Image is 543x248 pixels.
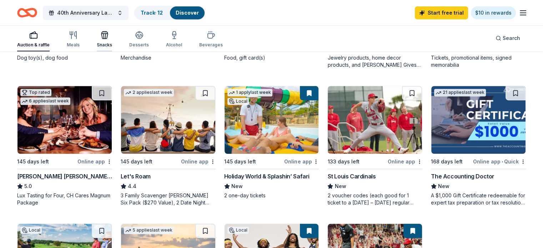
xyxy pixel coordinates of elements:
[224,172,310,181] div: Holiday World & Splashin’ Safari
[43,6,129,20] button: 40th Anniversary Law Enforcement Training Conference
[17,192,112,206] div: Lux Tasting for Four, CH Cares Magnum Package
[431,172,494,181] div: The Accounting Doctor
[231,182,243,191] span: New
[431,86,526,154] img: Image for The Accounting Doctor
[20,227,42,234] div: Local
[490,31,526,45] button: Search
[224,86,319,199] a: Image for Holiday World & Splashin’ Safari1 applylast weekLocal145 days leftOnline appHoliday Wor...
[503,34,520,42] span: Search
[124,227,174,234] div: 5 applies last week
[224,192,319,199] div: 2 one-day tickets
[327,192,422,206] div: 2 voucher codes (each good for 1 ticket to a [DATE] – [DATE] regular season Cardinals game)
[415,6,468,19] a: Start free trial
[24,182,32,191] span: 5.0
[431,54,526,69] div: Tickets, promotional items, signed memorabilia
[17,28,50,51] button: Auction & raffle
[473,157,526,166] div: Online app Quick
[17,4,37,21] a: Home
[199,42,223,48] div: Beverages
[227,98,249,105] div: Local
[97,28,112,51] button: Snacks
[335,182,346,191] span: New
[388,157,422,166] div: Online app
[176,10,199,16] a: Discover
[199,28,223,51] button: Beverages
[224,157,256,166] div: 145 days left
[181,157,216,166] div: Online app
[17,42,50,48] div: Auction & raffle
[129,28,149,51] button: Desserts
[134,6,205,20] button: Track· 12Discover
[431,86,526,206] a: Image for The Accounting Doctor21 applieslast week168 days leftOnline app•QuickThe Accounting Doc...
[431,157,463,166] div: 168 days left
[327,172,376,181] div: St Louis Cardinals
[328,86,422,154] img: Image for St Louis Cardinals
[327,157,359,166] div: 133 days left
[57,9,114,17] span: 40th Anniversary Law Enforcement Training Conference
[20,89,51,96] div: Top rated
[20,97,70,105] div: 6 applies last week
[67,42,80,48] div: Meals
[121,172,151,181] div: Let's Roam
[224,54,319,61] div: Food, gift card(s)
[121,86,216,206] a: Image for Let's Roam2 applieslast week145 days leftOnline appLet's Roam4.43 Family Scavenger [PER...
[121,157,152,166] div: 145 days left
[17,54,112,61] div: Dog toy(s), dog food
[124,89,174,96] div: 2 applies last week
[67,28,80,51] button: Meals
[121,54,216,61] div: Merchandise
[97,42,112,48] div: Snacks
[17,86,112,206] a: Image for Cooper's Hawk Winery and RestaurantsTop rated6 applieslast week145 days leftOnline app[...
[166,28,182,51] button: Alcohol
[225,86,319,154] img: Image for Holiday World & Splashin’ Safari
[227,89,272,96] div: 1 apply last week
[227,227,249,234] div: Local
[438,182,449,191] span: New
[17,86,112,154] img: Image for Cooper's Hawk Winery and Restaurants
[327,54,422,69] div: Jewelry products, home decor products, and [PERSON_NAME] Gives Back event in-store or online (or ...
[502,159,503,165] span: •
[431,192,526,206] div: A $1,000 Gift Certificate redeemable for expert tax preparation or tax resolution services—recipi...
[121,86,215,154] img: Image for Let's Roam
[327,86,422,206] a: Image for St Louis Cardinals133 days leftOnline appSt Louis CardinalsNew2 voucher codes (each goo...
[121,192,216,206] div: 3 Family Scavenger [PERSON_NAME] Six Pack ($270 Value), 2 Date Night Scavenger [PERSON_NAME] Two ...
[17,157,49,166] div: 145 days left
[129,42,149,48] div: Desserts
[17,172,112,181] div: [PERSON_NAME] [PERSON_NAME] Winery and Restaurants
[434,89,486,96] div: 21 applies last week
[128,182,136,191] span: 4.4
[284,157,319,166] div: Online app
[471,6,516,19] a: $10 in rewards
[166,42,182,48] div: Alcohol
[141,10,163,16] a: Track· 12
[77,157,112,166] div: Online app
